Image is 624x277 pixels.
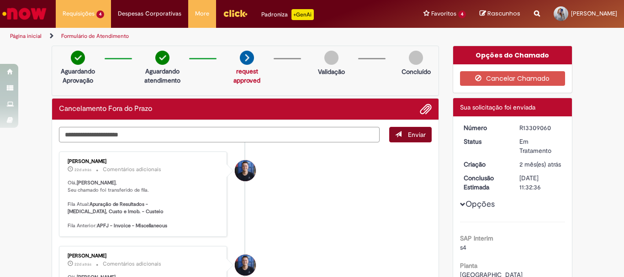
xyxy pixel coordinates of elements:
[519,160,562,169] div: 21/07/2025 11:11:34
[235,255,256,276] div: Wesley Wesley
[571,10,617,17] span: [PERSON_NAME]
[324,51,338,65] img: img-circle-grey.png
[68,179,220,230] p: Olá, , Seu chamado foi transferido de fila. Fila Atual: Fila Anterior:
[409,51,423,65] img: img-circle-grey.png
[519,160,561,168] span: 2 mês(es) atrás
[402,67,431,76] p: Concluído
[458,10,466,18] span: 4
[389,127,432,142] button: Enviar
[68,159,220,164] div: [PERSON_NAME]
[420,103,432,115] button: Adicionar anexos
[460,234,493,242] b: SAP Interim
[103,166,161,173] small: Comentários adicionais
[460,261,477,270] b: Planta
[235,160,256,181] div: Wesley Wesley
[519,137,562,155] div: Em Tratamento
[519,173,562,192] div: [DATE] 11:32:36
[77,179,116,186] b: [PERSON_NAME]
[140,67,185,85] p: Aguardando atendimento
[56,67,100,85] p: Aguardando Aprovação
[480,10,520,18] a: Rascunhos
[519,160,561,168] time: 21/07/2025 11:11:34
[457,123,513,132] dt: Número
[68,201,164,215] b: Apuração de Resultados - [MEDICAL_DATA], Custo e Imob. - Custeio
[10,32,42,40] a: Página inicial
[195,9,209,18] span: More
[457,137,513,146] dt: Status
[103,260,161,268] small: Comentários adicionais
[408,131,426,139] span: Enviar
[240,51,254,65] img: arrow-next.png
[96,10,104,18] span: 4
[68,253,220,259] div: [PERSON_NAME]
[1,5,48,23] img: ServiceNow
[74,261,91,267] time: 08/09/2025 15:45:09
[155,51,169,65] img: check-circle-green.png
[460,103,535,111] span: Sua solicitação foi enviada
[519,123,562,132] div: R13309060
[318,67,345,76] p: Validação
[61,32,129,40] a: Formulário de Atendimento
[233,67,260,84] a: request approved
[59,127,380,142] textarea: Digite sua mensagem aqui...
[431,9,456,18] span: Favoritos
[74,167,91,172] span: 22d atrás
[74,167,91,172] time: 08/09/2025 15:45:55
[223,6,248,20] img: click_logo_yellow_360x200.png
[59,105,152,113] h2: Cancelamento Fora do Prazo Histórico de tíquete
[74,261,91,267] span: 22d atrás
[460,71,566,86] button: Cancelar Chamado
[97,222,167,229] b: APFJ - Invoice - Miscellaneous
[63,9,95,18] span: Requisições
[291,9,314,20] p: +GenAi
[457,173,513,192] dt: Conclusão Estimada
[71,51,85,65] img: check-circle-green.png
[453,46,572,64] div: Opções do Chamado
[460,243,466,251] span: s4
[261,9,314,20] div: Padroniza
[487,9,520,18] span: Rascunhos
[7,28,409,45] ul: Trilhas de página
[457,160,513,169] dt: Criação
[118,9,181,18] span: Despesas Corporativas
